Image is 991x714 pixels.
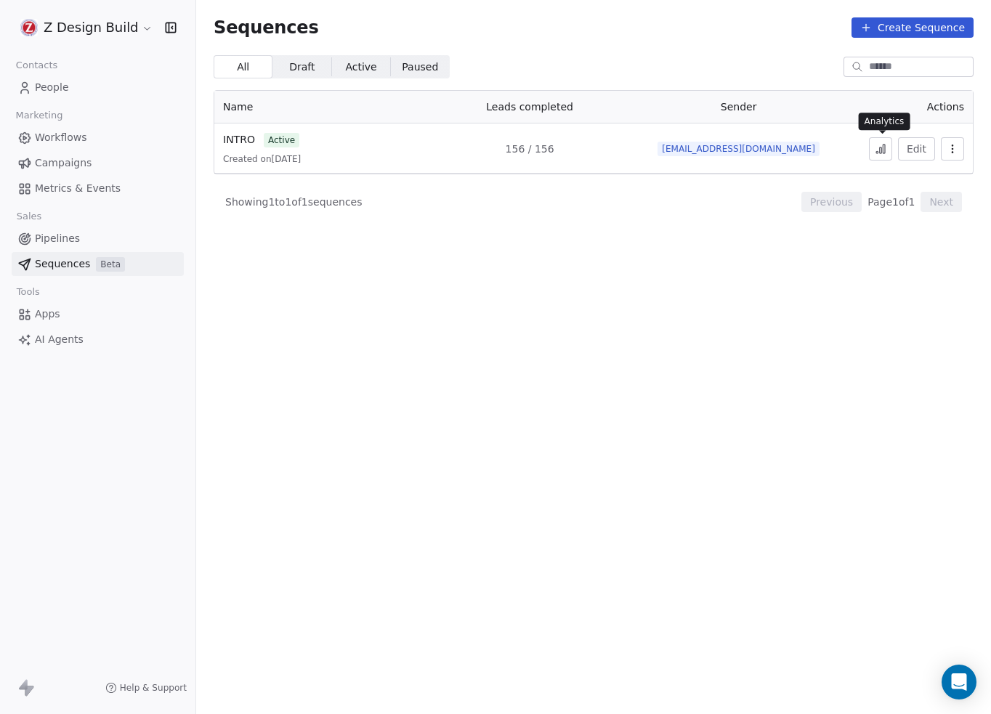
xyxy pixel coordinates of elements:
[10,206,48,227] span: Sales
[865,115,905,127] p: Analytics
[264,133,299,147] span: active
[35,231,80,246] span: Pipelines
[12,227,184,251] a: Pipelines
[223,153,301,165] span: Created on [DATE]
[658,142,820,156] span: [EMAIL_ADDRESS][DOMAIN_NAME]
[942,665,976,699] div: Open Intercom Messenger
[921,192,962,212] button: Next
[10,281,46,303] span: Tools
[35,256,90,272] span: Sequences
[721,101,757,113] span: Sender
[120,682,187,694] span: Help & Support
[898,137,935,161] button: Edit
[12,177,184,200] a: Metrics & Events
[223,132,255,147] a: INTRO
[17,15,155,40] button: Z Design Build
[12,126,184,150] a: Workflows
[12,328,184,352] a: AI Agents
[35,80,69,95] span: People
[289,60,315,75] span: Draft
[35,155,92,171] span: Campaigns
[214,17,319,38] span: Sequences
[35,181,121,196] span: Metrics & Events
[506,142,554,156] span: 156 / 156
[12,76,184,100] a: People
[345,60,376,75] span: Active
[44,18,138,37] span: Z Design Build
[20,19,38,36] img: Z%20Final.jpg
[225,195,363,209] span: Showing 1 to 1 of 1 sequences
[223,134,255,145] span: INTRO
[35,307,60,322] span: Apps
[223,101,253,113] span: Name
[9,105,69,126] span: Marketing
[35,130,87,145] span: Workflows
[12,302,184,326] a: Apps
[12,151,184,175] a: Campaigns
[96,257,125,272] span: Beta
[927,101,964,113] span: Actions
[9,54,64,76] span: Contacts
[852,17,974,38] button: Create Sequence
[12,252,184,276] a: SequencesBeta
[35,332,84,347] span: AI Agents
[486,101,573,113] span: Leads completed
[402,60,438,75] span: Paused
[105,682,187,694] a: Help & Support
[801,192,862,212] button: Previous
[867,195,915,209] span: Page 1 of 1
